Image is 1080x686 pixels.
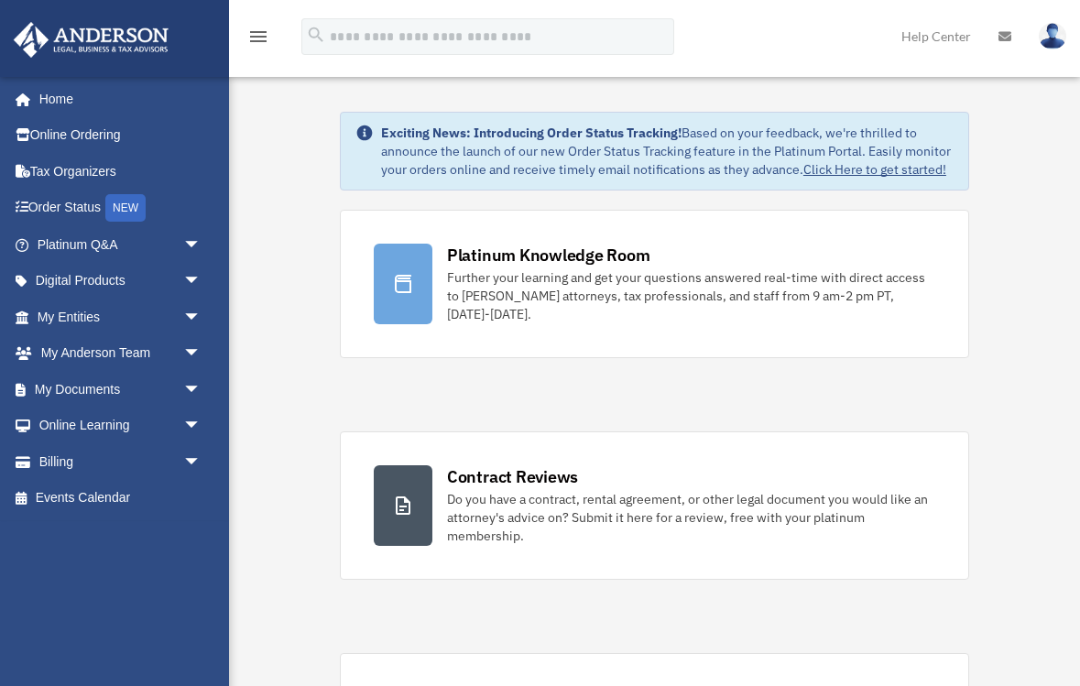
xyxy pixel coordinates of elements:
[247,26,269,48] i: menu
[13,81,220,117] a: Home
[13,153,229,190] a: Tax Organizers
[13,408,229,444] a: Online Learningarrow_drop_down
[447,268,935,323] div: Further your learning and get your questions answered real-time with direct access to [PERSON_NAM...
[13,443,229,480] a: Billingarrow_drop_down
[13,299,229,335] a: My Entitiesarrow_drop_down
[13,480,229,517] a: Events Calendar
[13,335,229,372] a: My Anderson Teamarrow_drop_down
[803,161,946,178] a: Click Here to get started!
[13,190,229,227] a: Order StatusNEW
[381,124,954,179] div: Based on your feedback, we're thrilled to announce the launch of our new Order Status Tracking fe...
[183,226,220,264] span: arrow_drop_down
[13,226,229,263] a: Platinum Q&Aarrow_drop_down
[13,263,229,299] a: Digital Productsarrow_drop_down
[447,465,578,488] div: Contract Reviews
[183,299,220,336] span: arrow_drop_down
[183,371,220,408] span: arrow_drop_down
[340,210,969,358] a: Platinum Knowledge Room Further your learning and get your questions answered real-time with dire...
[247,32,269,48] a: menu
[381,125,682,141] strong: Exciting News: Introducing Order Status Tracking!
[8,22,174,58] img: Anderson Advisors Platinum Portal
[340,431,969,580] a: Contract Reviews Do you have a contract, rental agreement, or other legal document you would like...
[447,490,935,545] div: Do you have a contract, rental agreement, or other legal document you would like an attorney's ad...
[183,443,220,481] span: arrow_drop_down
[447,244,650,267] div: Platinum Knowledge Room
[105,194,146,222] div: NEW
[183,263,220,300] span: arrow_drop_down
[183,335,220,373] span: arrow_drop_down
[13,117,229,154] a: Online Ordering
[1039,23,1066,49] img: User Pic
[183,408,220,445] span: arrow_drop_down
[306,25,326,45] i: search
[13,371,229,408] a: My Documentsarrow_drop_down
